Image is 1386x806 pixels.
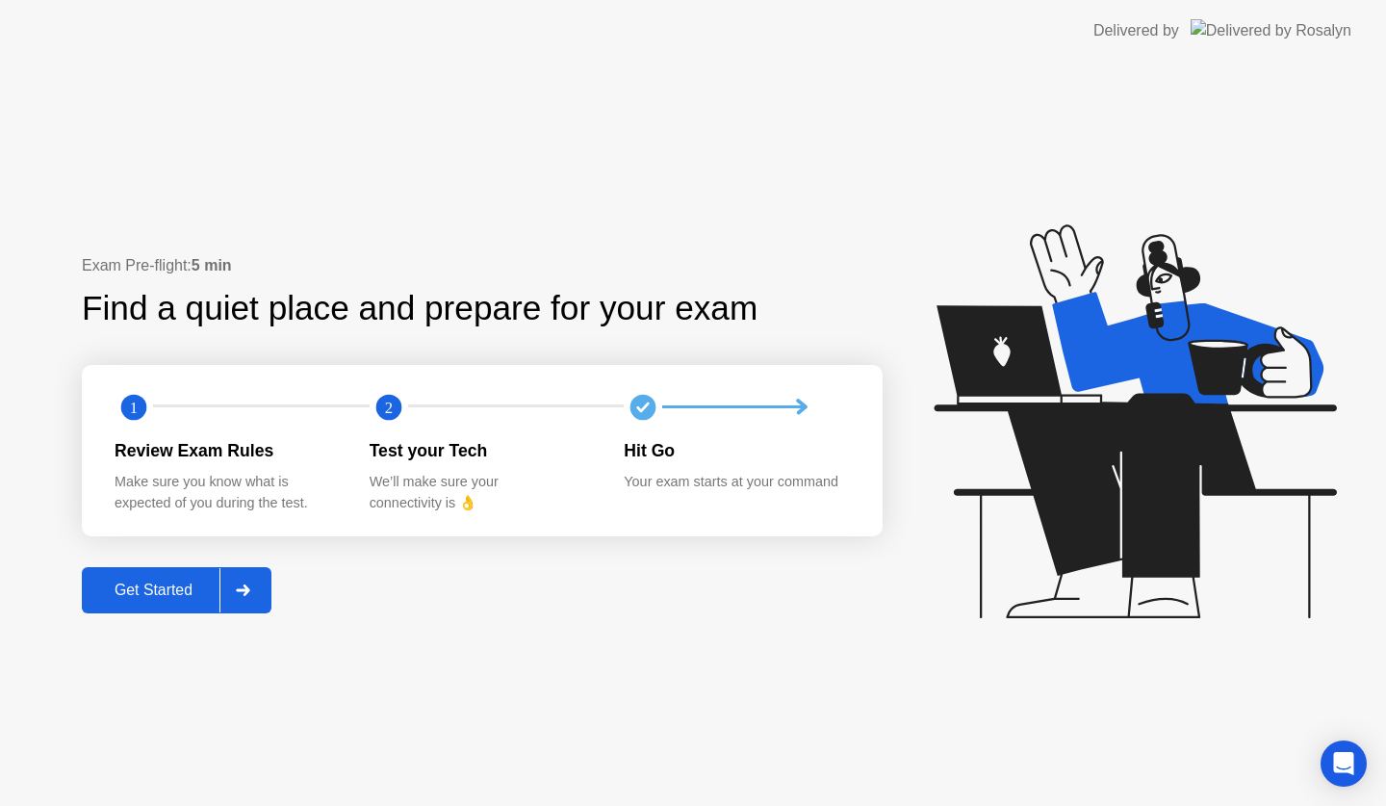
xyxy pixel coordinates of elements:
div: Hit Go [624,438,848,463]
div: Test your Tech [370,438,594,463]
div: Make sure you know what is expected of you during the test. [115,472,339,513]
div: Delivered by [1093,19,1179,42]
div: We’ll make sure your connectivity is 👌 [370,472,594,513]
button: Get Started [82,567,271,613]
div: Review Exam Rules [115,438,339,463]
div: Get Started [88,582,219,599]
div: Find a quiet place and prepare for your exam [82,283,760,334]
text: 1 [130,398,138,416]
div: Your exam starts at your command [624,472,848,493]
text: 2 [385,398,393,416]
img: Delivered by Rosalyn [1191,19,1351,41]
div: Open Intercom Messenger [1321,741,1367,787]
b: 5 min [192,257,232,273]
div: Exam Pre-flight: [82,254,883,277]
